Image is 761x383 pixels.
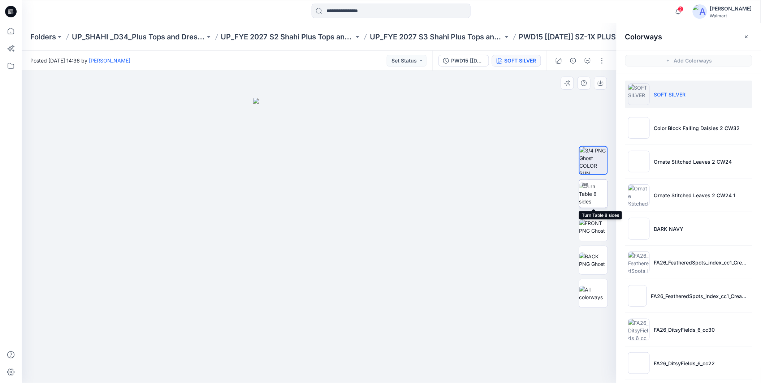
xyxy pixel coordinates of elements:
span: 2 [678,6,684,12]
img: FA26_DitsyFields_6_cc30 [628,319,650,340]
img: Color Block Falling Daisies 2 CW32 [628,117,650,139]
img: FA26_FeatheredSpots_index_cc1_Cream_SPEC 1 [628,285,647,307]
a: [PERSON_NAME] [89,57,130,64]
p: DARK NAVY [654,225,684,233]
a: Folders [30,32,56,42]
p: Ornate Stitched Leaves 2 CW24 1 [654,191,736,199]
p: Color Block Falling Daisies 2 CW32 [654,124,740,132]
button: SOFT SILVER [492,55,541,66]
img: SOFT SILVER [628,83,650,105]
img: Ornate Stitched Leaves 2 CW24 [628,151,650,172]
p: FA26_FeatheredSpots_index_cc1_Cream_SPEC [654,259,749,266]
p: Ornate Stitched Leaves 2 CW24 [654,158,732,165]
p: PWD15 [[DATE]] SZ-1X PLUS [519,32,616,42]
img: Turn Table 8 sides [579,182,607,205]
button: PWD15 [[DATE]] SZ-1X PLUS [438,55,489,66]
img: eyJhbGciOiJIUzI1NiIsImtpZCI6IjAiLCJzbHQiOiJzZXMiLCJ0eXAiOiJKV1QifQ.eyJkYXRhIjp7InR5cGUiOiJzdG9yYW... [253,98,385,383]
a: UP_FYE 2027 S3 Shahi Plus Tops and Dress [370,32,503,42]
h2: Colorways [625,33,662,41]
a: UP_SHAHI _D34_Plus Tops and Dresses [72,32,205,42]
img: DARK NAVY [628,218,650,240]
div: SOFT SILVER [505,57,536,65]
div: [PERSON_NAME] [710,4,752,13]
img: Ornate Stitched Leaves 2 CW24 1 [628,184,650,206]
img: FA26_DitsyFields_6_cc22 [628,352,650,374]
p: FA26_DitsyFields_6_cc22 [654,360,715,367]
img: FRONT PNG Ghost [579,219,607,234]
p: FA26_DitsyFields_6_cc30 [654,326,715,333]
button: Details [567,55,579,66]
img: FA26_FeatheredSpots_index_cc1_Cream_SPEC [628,251,650,273]
p: FA26_FeatheredSpots_index_cc1_Cream_SPEC 1 [651,292,749,300]
img: 3/4 PNG Ghost COLOR RUN [580,147,607,174]
img: All colorways [579,286,607,301]
div: Walmart [710,13,752,18]
a: UP_FYE 2027 S2 Shahi Plus Tops and Dress [221,32,354,42]
div: PWD15 [[DATE]] SZ-1X PLUS [451,57,484,65]
p: SOFT SILVER [654,91,686,98]
img: avatar [693,4,707,19]
span: Posted [DATE] 14:36 by [30,57,130,64]
img: BACK PNG Ghost [579,253,607,268]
